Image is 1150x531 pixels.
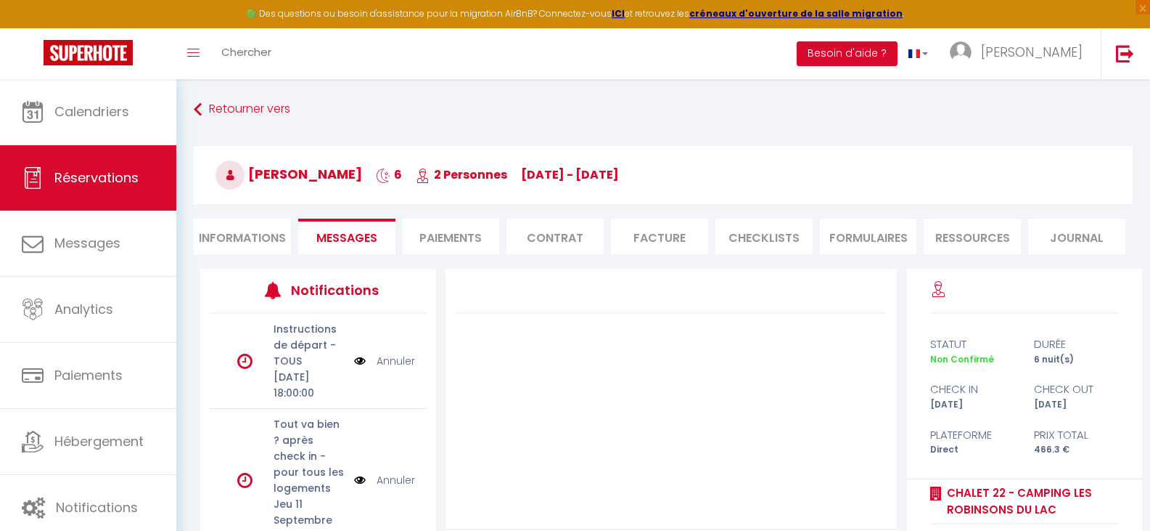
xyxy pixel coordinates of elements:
span: [DATE] - [DATE] [521,166,619,183]
span: 6 [376,166,402,183]
span: Chercher [221,44,271,60]
span: Analytics [54,300,113,318]
img: ... [950,41,972,63]
div: [DATE] [921,398,1024,412]
a: ... [PERSON_NAME] [939,28,1101,79]
h3: Notifications [291,274,381,307]
div: check out [1024,381,1128,398]
span: Messages [316,230,377,246]
li: Contrat [506,219,604,254]
div: 466.3 € [1024,443,1128,457]
li: Facture [611,219,708,254]
div: Prix total [1024,426,1128,444]
span: Non Confirmé [930,353,994,365]
a: Annuler [377,472,415,488]
a: créneaux d'ouverture de la salle migration [689,7,903,20]
a: Retourner vers [194,97,1133,123]
p: [DATE] 18:00:00 [274,369,345,401]
li: Ressources [924,219,1021,254]
div: Direct [921,443,1024,457]
a: Chercher [210,28,282,79]
div: Plateforme [921,426,1024,444]
div: 6 nuit(s) [1024,353,1128,367]
span: [PERSON_NAME] [981,43,1083,61]
div: check in [921,381,1024,398]
span: 2 Personnes [416,166,507,183]
span: Hébergement [54,432,144,450]
a: Chalet 22 - Camping Les Robinsons du Lac [942,485,1119,519]
div: durée [1024,336,1128,353]
a: Annuler [377,353,415,369]
div: [DATE] [1024,398,1128,412]
li: FORMULAIRES [820,219,917,254]
span: Notifications [56,498,138,516]
span: Messages [54,234,120,252]
img: Super Booking [44,40,133,65]
img: NO IMAGE [354,353,366,369]
button: Ouvrir le widget de chat LiveChat [12,6,55,49]
li: Journal [1028,219,1125,254]
span: Calendriers [54,102,129,121]
span: [PERSON_NAME] [215,165,362,183]
p: Instructions de départ - TOUS [274,321,345,369]
img: logout [1116,44,1134,62]
a: ICI [612,7,625,20]
img: NO IMAGE [354,472,366,488]
button: Besoin d'aide ? [797,41,898,66]
span: Paiements [54,366,123,384]
p: Tout va bien ? après check in - pour tous les logements [274,416,345,496]
li: CHECKLISTS [715,219,813,254]
div: statut [921,336,1024,353]
span: Réservations [54,169,139,187]
li: Paiements [403,219,500,254]
li: Informations [194,219,291,254]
